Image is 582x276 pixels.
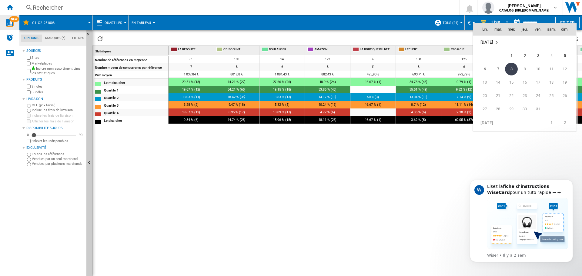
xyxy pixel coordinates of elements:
td: Sunday October 26 2025 [558,89,576,102]
td: Friday October 3 2025 [531,49,545,62]
th: dim. [558,23,576,35]
th: ven. [531,23,545,35]
td: Sunday October 19 2025 [558,76,576,89]
span: 8 [505,63,518,75]
tr: Week 3 [473,76,576,89]
tr: Week 2 [473,62,576,76]
td: Monday October 6 2025 [473,62,491,76]
span: 5 [559,50,571,62]
td: Tuesday October 14 2025 [491,76,505,89]
th: lun. [473,23,491,35]
td: Thursday October 2 2025 [518,49,531,62]
th: mar. [491,23,505,35]
td: Monday October 20 2025 [473,89,491,102]
th: jeu. [518,23,531,35]
td: Wednesday October 15 2025 [505,76,518,89]
span: 6 [479,63,491,75]
td: Sunday October 12 2025 [558,62,576,76]
tr: Week 5 [473,102,576,116]
td: October 2025 [473,36,576,49]
td: Thursday October 30 2025 [518,102,531,116]
span: [DATE] [480,120,493,125]
span: [DATE] [480,40,493,45]
span: 1 [505,50,517,62]
th: mer. [505,23,518,35]
td: Wednesday October 8 2025 [505,62,518,76]
span: 4 [545,50,557,62]
td: Friday October 24 2025 [531,89,545,102]
td: Tuesday October 28 2025 [491,102,505,116]
td: Saturday October 11 2025 [545,62,558,76]
td: Sunday October 5 2025 [558,49,576,62]
td: Saturday October 4 2025 [545,49,558,62]
td: Monday October 27 2025 [473,102,491,116]
th: sam. [545,23,558,35]
td: Saturday October 18 2025 [545,76,558,89]
span: 2 [519,50,531,62]
td: Thursday October 16 2025 [518,76,531,89]
tr: Week undefined [473,36,576,49]
md-calendar: Calendar [473,23,576,130]
td: Wednesday October 1 2025 [505,49,518,62]
td: Sunday November 2 2025 [558,116,576,130]
td: Wednesday October 29 2025 [505,102,518,116]
tr: Week 1 [473,116,576,130]
td: Thursday October 23 2025 [518,89,531,102]
span: 7 [492,63,504,75]
td: Saturday October 25 2025 [545,89,558,102]
td: Friday October 31 2025 [531,102,545,116]
td: Friday October 10 2025 [531,62,545,76]
td: Thursday October 9 2025 [518,62,531,76]
tr: Week 1 [473,49,576,62]
td: Saturday November 1 2025 [545,116,558,130]
tr: Week 4 [473,89,576,102]
td: Tuesday October 21 2025 [491,89,505,102]
td: Wednesday October 22 2025 [505,89,518,102]
span: 3 [532,50,544,62]
td: Monday October 13 2025 [473,76,491,89]
td: Friday October 17 2025 [531,76,545,89]
td: Tuesday October 7 2025 [491,62,505,76]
